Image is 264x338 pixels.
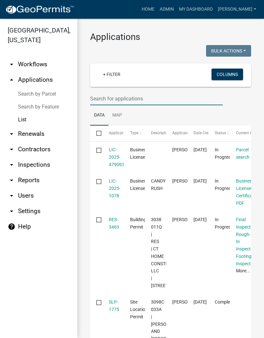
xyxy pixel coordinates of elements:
[172,299,207,305] span: David Medlin
[8,146,15,153] i: arrow_drop_down
[236,232,257,252] a: Rough-In Inspection
[130,217,146,230] span: Building Permit
[8,61,15,68] i: arrow_drop_down
[90,105,108,126] a: Data
[193,299,207,305] span: 09/15/2025
[145,126,166,141] datatable-header-cell: Description
[212,69,243,80] button: Columns
[236,147,250,160] a: Parcel search
[187,126,209,141] datatable-header-cell: Date Created
[157,3,176,15] a: Admin
[109,178,120,198] a: LIC-2025-1078
[230,126,251,141] datatable-header-cell: Current Activity
[151,217,191,288] span: 3038 011Q | RES | CT HOME CONSTRUCTION LLC | 472 WALNUT RIDGE LN
[206,45,251,57] button: Bulk Actions
[215,3,259,15] a: [PERSON_NAME]
[98,69,126,80] a: + Filter
[130,147,148,160] span: Business License
[236,178,257,205] a: Business License Certificate PDF
[102,126,124,141] datatable-header-cell: Application Number
[109,147,124,167] a: LIC-2025-479063
[130,178,148,191] span: Business License
[215,131,226,135] span: Status
[172,217,207,222] span: David Teague
[236,131,263,135] span: Current Activity
[215,217,233,230] span: In Progress
[151,178,165,191] span: CANDY RUSH
[193,147,207,152] span: 09/16/2025
[215,178,233,191] span: In Progress
[90,126,102,141] datatable-header-cell: Select
[215,147,233,160] span: In Progress
[109,217,119,230] a: RES-3463
[130,299,148,319] span: Site Location Permit
[236,254,257,266] a: Footing Inspection
[236,217,257,230] a: Final Inspection
[108,105,126,126] a: Map
[124,126,145,141] datatable-header-cell: Type
[172,131,189,135] span: Applicant
[166,126,187,141] datatable-header-cell: Applicant
[209,126,230,141] datatable-header-cell: Status
[8,207,15,215] i: arrow_drop_down
[176,3,215,15] a: My Dashboard
[8,176,15,184] i: arrow_drop_down
[8,223,15,230] i: help
[215,299,236,305] span: Completed
[8,130,15,138] i: arrow_drop_down
[236,268,250,273] a: More...
[193,217,207,222] span: 09/15/2025
[8,161,15,169] i: arrow_drop_down
[109,299,119,312] a: SLP-1775
[90,32,251,42] h3: Applications
[193,131,216,135] span: Date Created
[193,178,207,183] span: 09/15/2025
[139,3,157,15] a: Home
[172,147,207,152] span: NICOLAS COBB
[8,76,15,84] i: arrow_drop_up
[8,192,15,200] i: arrow_drop_down
[151,131,171,135] span: Description
[172,178,207,183] span: LUKE CRUMP
[109,131,144,135] span: Application Number
[130,131,138,135] span: Type
[90,92,223,105] input: Search for applications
